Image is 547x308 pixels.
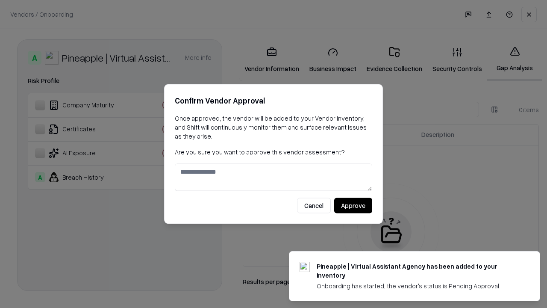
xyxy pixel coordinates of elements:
[317,281,519,290] div: Onboarding has started, the vendor's status is Pending Approval.
[300,262,310,272] img: trypineapple.com
[334,198,372,213] button: Approve
[175,148,372,157] p: Are you sure you want to approve this vendor assessment?
[317,262,519,280] div: Pineapple | Virtual Assistant Agency has been added to your inventory
[175,114,372,141] p: Once approved, the vendor will be added to your Vendor Inventory, and Shift will continuously mon...
[297,198,331,213] button: Cancel
[175,95,372,107] h2: Confirm Vendor Approval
